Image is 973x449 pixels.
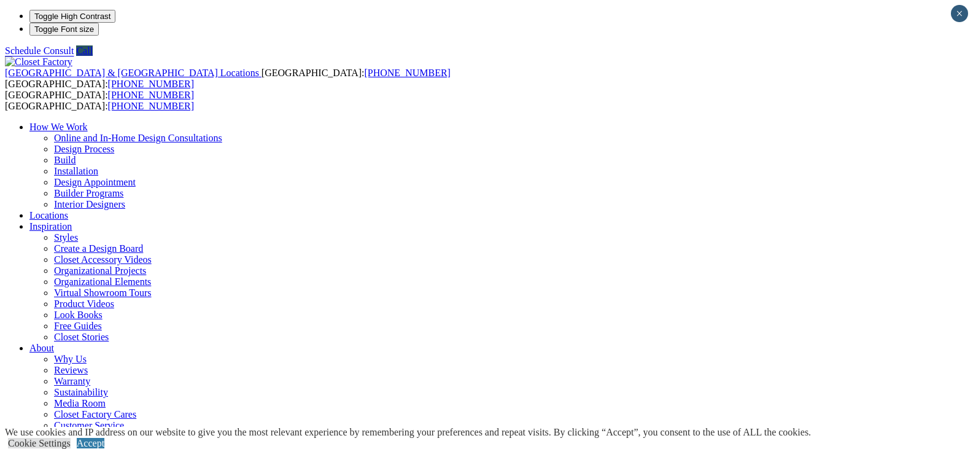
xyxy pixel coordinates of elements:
a: Interior Designers [54,199,125,209]
a: [GEOGRAPHIC_DATA] & [GEOGRAPHIC_DATA] Locations [5,68,262,78]
a: Reviews [54,365,88,375]
a: Build [54,155,76,165]
div: We use cookies and IP address on our website to give you the most relevant experience by remember... [5,427,811,438]
a: Free Guides [54,321,102,331]
a: Organizational Projects [54,265,146,276]
a: [PHONE_NUMBER] [364,68,450,78]
a: Online and In-Home Design Consultations [54,133,222,143]
button: Close [951,5,968,22]
a: Organizational Elements [54,276,151,287]
button: Toggle Font size [29,23,99,36]
a: Installation [54,166,98,176]
a: [PHONE_NUMBER] [108,101,194,111]
a: Why Us [54,354,87,364]
a: Look Books [54,310,103,320]
span: Toggle Font size [34,25,94,34]
a: Closet Accessory Videos [54,254,152,265]
a: Product Videos [54,299,114,309]
a: Design Process [54,144,114,154]
a: Closet Factory Cares [54,409,136,420]
a: Schedule Consult [5,45,74,56]
span: [GEOGRAPHIC_DATA]: [GEOGRAPHIC_DATA]: [5,68,451,89]
a: [PHONE_NUMBER] [108,79,194,89]
span: [GEOGRAPHIC_DATA]: [GEOGRAPHIC_DATA]: [5,90,194,111]
a: About [29,343,54,353]
span: [GEOGRAPHIC_DATA] & [GEOGRAPHIC_DATA] Locations [5,68,259,78]
a: Styles [54,232,78,243]
a: Customer Service [54,420,124,431]
a: Closet Stories [54,332,109,342]
a: Builder Programs [54,188,123,198]
a: Create a Design Board [54,243,143,254]
a: [PHONE_NUMBER] [108,90,194,100]
button: Toggle High Contrast [29,10,115,23]
a: Virtual Showroom Tours [54,287,152,298]
a: Design Appointment [54,177,136,187]
a: How We Work [29,122,88,132]
a: Warranty [54,376,90,386]
a: Inspiration [29,221,72,232]
span: Toggle High Contrast [34,12,110,21]
img: Closet Factory [5,57,72,68]
a: Sustainability [54,387,108,397]
a: Media Room [54,398,106,408]
a: Cookie Settings [8,438,71,448]
a: Accept [77,438,104,448]
a: Locations [29,210,68,221]
a: Call [76,45,93,56]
